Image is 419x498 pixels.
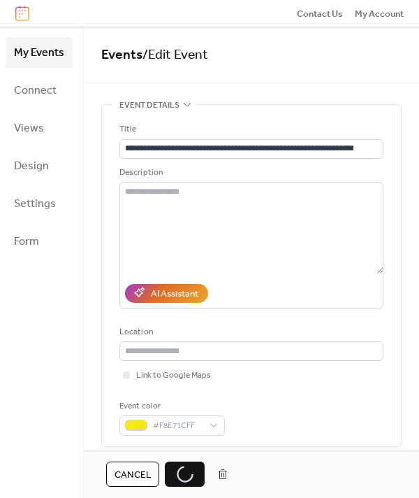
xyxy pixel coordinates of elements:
[142,42,208,68] span: / Edit Event
[101,42,142,68] a: Events
[355,7,404,21] span: My Account
[151,287,198,301] div: AI Assistant
[6,188,73,219] a: Settings
[6,150,73,181] a: Design
[14,118,44,140] span: Views
[119,399,222,413] div: Event color
[106,462,159,487] button: Cancel
[297,7,343,21] span: Contact Us
[14,155,49,178] span: Design
[119,122,381,136] div: Title
[14,193,56,215] span: Settings
[115,468,151,482] span: Cancel
[355,6,404,20] a: My Account
[6,113,73,143] a: Views
[14,231,39,253] span: Form
[119,325,381,339] div: Location
[119,99,179,113] span: Event details
[153,419,203,433] span: #F8E71CFF
[136,369,211,383] span: Link to Google Maps
[15,6,29,21] img: logo
[6,226,73,257] a: Form
[6,75,73,106] a: Connect
[6,37,73,68] a: My Events
[125,284,208,302] button: AI Assistant
[14,80,57,102] span: Connect
[297,6,343,20] a: Contact Us
[119,166,381,180] div: Description
[14,42,64,64] span: My Events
